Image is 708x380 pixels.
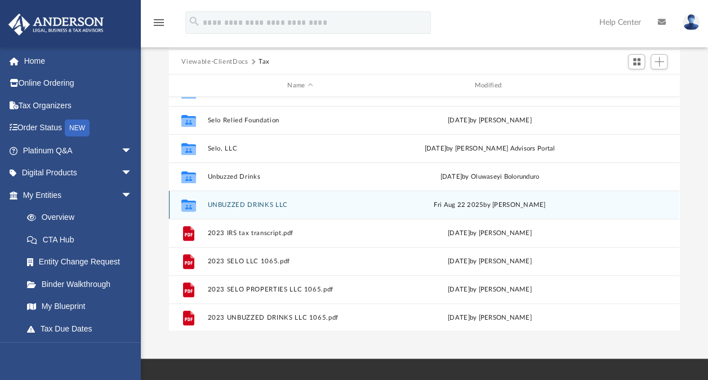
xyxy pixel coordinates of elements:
[398,228,582,238] div: [DATE] by [PERSON_NAME]
[208,145,393,152] button: Selo, LLC
[398,87,582,98] div: [DATE] by Oluwaseyi Bolorunduro
[398,257,582,267] div: [DATE] by [PERSON_NAME]
[398,200,582,210] div: Fri Aug 22 2025 by [PERSON_NAME]
[398,144,582,154] div: [DATE] by [PERSON_NAME] Advisors Portal
[398,285,582,295] div: [DATE] by [PERSON_NAME]
[8,139,149,162] a: Platinum Q&Aarrow_drop_down
[208,286,393,293] button: 2023 SELO PROPERTIES LLC 1065.pdf
[208,201,393,209] button: UNBUZZED DRINKS LLC
[16,206,149,229] a: Overview
[16,317,149,340] a: Tax Due Dates
[188,15,201,28] i: search
[651,54,667,70] button: Add
[152,21,166,29] a: menu
[121,139,144,162] span: arrow_drop_down
[208,117,393,124] button: Selo Relied Foundation
[16,273,149,295] a: Binder Walkthrough
[8,184,149,206] a: My Entitiesarrow_drop_down
[16,251,149,273] a: Entity Change Request
[181,57,248,67] button: Viewable-ClientDocs
[628,54,645,70] button: Switch to Grid View
[683,14,700,30] img: User Pic
[174,81,202,91] div: id
[5,14,107,36] img: Anderson Advisors Platinum Portal
[8,162,149,184] a: Digital Productsarrow_drop_down
[121,340,144,363] span: arrow_drop_down
[259,57,270,67] button: Tax
[121,184,144,207] span: arrow_drop_down
[398,172,582,182] div: [DATE] by Oluwaseyi Bolorunduro
[207,81,393,91] div: Name
[16,228,149,251] a: CTA Hub
[169,97,679,331] div: grid
[398,116,582,126] div: [DATE] by [PERSON_NAME]
[8,340,144,363] a: My Anderson Teamarrow_drop_down
[397,81,582,91] div: Modified
[8,94,149,117] a: Tax Organizers
[587,81,666,91] div: id
[16,295,144,318] a: My Blueprint
[208,173,393,180] button: Unbuzzed Drinks
[152,16,166,29] i: menu
[121,162,144,185] span: arrow_drop_down
[208,229,393,237] button: 2023 IRS tax transcript.pdf
[208,314,393,321] button: 2023 UNBUZZED DRINKS LLC 1065.pdf
[208,258,393,265] button: 2023 SELO LLC 1065.pdf
[8,50,149,72] a: Home
[8,117,149,140] a: Order StatusNEW
[8,72,149,95] a: Online Ordering
[398,313,582,323] div: [DATE] by [PERSON_NAME]
[65,120,90,136] div: NEW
